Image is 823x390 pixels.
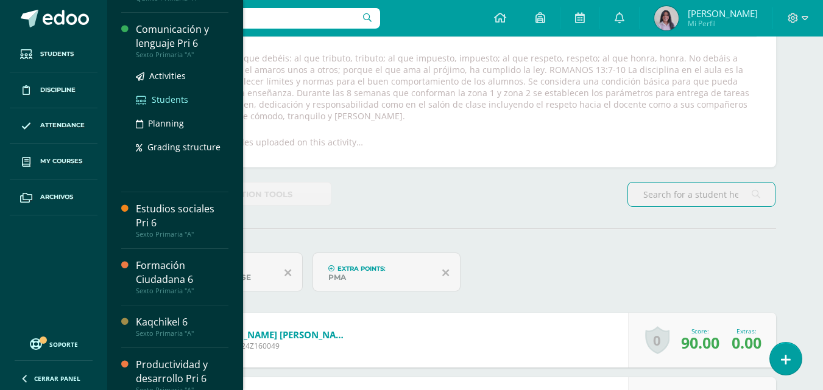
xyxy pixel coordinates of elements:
[148,117,184,129] span: Planning
[49,340,78,349] span: Soporte
[136,358,228,386] div: Productividad y desarrollo Pri 6
[136,230,228,239] div: Sexto Primaria "A"
[136,315,228,338] a: Kaqchikel 6Sexto Primaria "A"
[205,329,351,341] a: [PERSON_NAME] [PERSON_NAME]
[136,259,228,287] div: Formación Ciudadana 6
[182,136,363,148] div: There are no files uploaded on this activity…
[136,50,228,59] div: Sexto Primaria "A"
[115,8,380,29] input: Search a user…
[136,259,228,295] a: Formación Ciudadana 6Sexto Primaria "A"
[136,140,228,154] a: Grading structure
[628,183,775,206] input: Search for a student here…
[34,374,80,383] span: Cerrar panel
[207,183,292,206] span: Evaluation tools
[15,335,93,352] a: Soporte
[732,327,761,335] div: Extras:
[10,179,97,215] a: Archivos
[136,202,228,230] div: Estudios sociales Pri 6
[40,49,74,59] span: Students
[152,94,188,105] span: Students
[337,265,386,273] span: Extra points:
[328,273,433,282] div: PMA
[149,70,186,82] span: Activities
[136,92,228,106] a: Students
[732,332,761,353] span: 0.00
[40,120,85,130] span: Attendance
[10,108,97,144] a: Attendance
[40,156,82,166] span: My courses
[205,341,351,351] span: Student 2024Z160049
[10,72,97,108] a: Discipline
[681,327,719,335] div: Score:
[136,23,228,50] div: Comunicación y lenguaje Pri 6
[136,329,228,338] div: Sexto Primaria "A"
[147,141,221,153] span: Grading structure
[136,202,228,239] a: Estudios sociales Pri 6Sexto Primaria "A"
[136,315,228,329] div: Kaqchikel 6
[40,85,76,95] span: Discipline
[10,37,97,72] a: Students
[40,192,73,202] span: Archivos
[136,69,228,83] a: Activities
[645,326,669,354] a: 0
[654,6,679,30] img: 2e7ec2bf65bdb1b7ba449eab1a65d432.png
[136,116,228,130] a: Planning
[169,52,761,122] div: Pagad a todos lo que debéis: al que tributo, tributo; al que impuesto, impuesto; al que respeto, ...
[688,18,758,29] span: Mi Perfil
[681,332,719,353] span: 90.00
[688,7,758,19] span: [PERSON_NAME]
[136,287,228,295] div: Sexto Primaria "A"
[10,144,97,179] a: My courses
[136,23,228,59] a: Comunicación y lenguaje Pri 6Sexto Primaria "A"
